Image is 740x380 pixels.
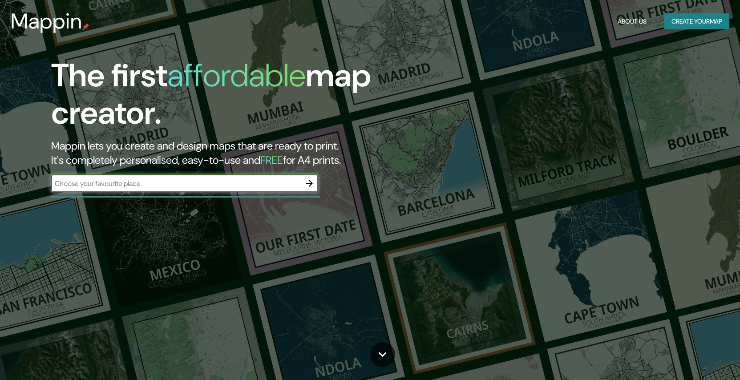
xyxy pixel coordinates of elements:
[51,139,421,167] h2: Mappin lets you create and design maps that are ready to print. It's completely personalised, eas...
[167,55,306,96] h1: affordable
[51,57,421,139] h1: The first map creator.
[51,178,300,189] input: Choose your favourite place
[661,345,730,370] iframe: Help widget launcher
[11,9,82,34] h3: Mappin
[260,153,283,167] h5: FREE
[614,13,650,30] button: About Us
[82,23,89,30] img: mappin-pin
[664,13,729,30] button: Create yourmap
